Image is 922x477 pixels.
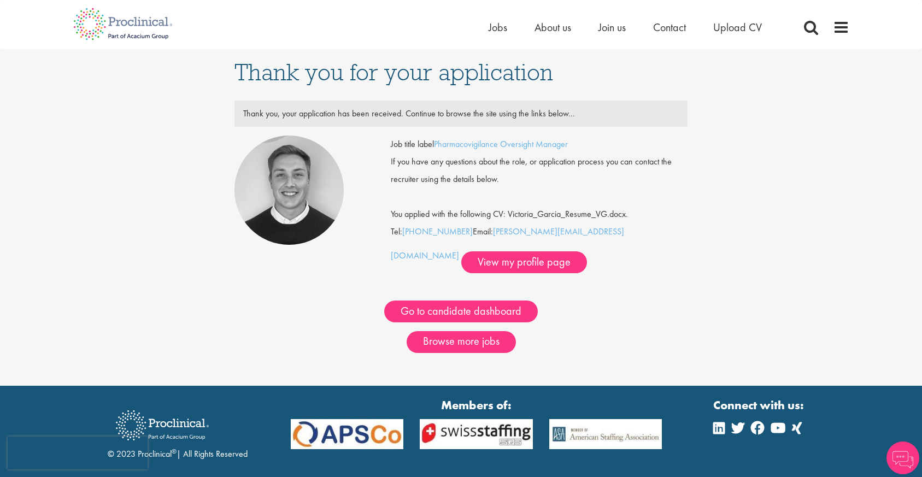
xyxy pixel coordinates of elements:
div: © 2023 Proclinical | All Rights Reserved [108,402,248,461]
a: [PERSON_NAME][EMAIL_ADDRESS][DOMAIN_NAME] [391,226,624,261]
strong: Members of: [291,397,662,414]
strong: Connect with us: [713,397,806,414]
div: Job title label [383,136,695,153]
a: Browse more jobs [407,331,516,353]
sup: ® [172,447,177,456]
img: APSCo [541,419,671,449]
img: Proclinical Recruitment [108,403,217,448]
img: APSCo [283,419,412,449]
a: Upload CV [713,20,762,34]
div: Tel: Email: [391,136,687,273]
a: Pharmacovigilance Oversight Manager [434,138,568,150]
img: APSCo [412,419,541,449]
img: Chatbot [886,441,919,474]
a: Join us [598,20,626,34]
a: Jobs [489,20,507,34]
a: Contact [653,20,686,34]
div: Thank you, your application has been received. Continue to browse the site using the links below... [235,105,687,122]
a: View my profile page [461,251,587,273]
a: [PHONE_NUMBER] [402,226,473,237]
span: Thank you for your application [234,57,553,87]
iframe: reCAPTCHA [8,437,148,469]
a: About us [535,20,571,34]
div: You applied with the following CV: Victoria_Garcia_Resume_VG.docx. [383,188,695,223]
div: If you have any questions about the role, or application process you can contact the recruiter us... [383,153,695,188]
a: Go to candidate dashboard [384,301,538,322]
img: Bo Forsen [234,136,344,245]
